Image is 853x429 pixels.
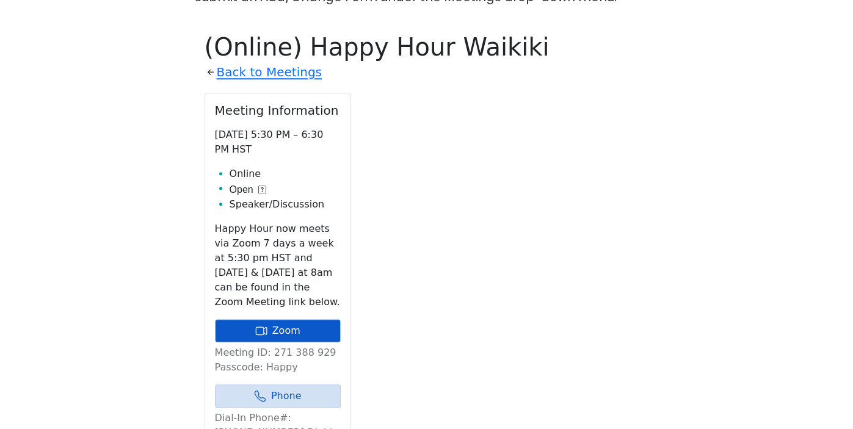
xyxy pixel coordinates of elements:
h2: Meeting Information [215,103,341,118]
a: Phone [215,384,341,408]
a: Back to Meetings [217,62,322,83]
button: Open [230,182,266,197]
li: Online [230,167,341,181]
a: Zoom [215,319,341,342]
p: Happy Hour now meets via Zoom 7 days a week at 5:30 pm HST and [DATE] & [DATE] at 8am can be foun... [215,222,341,309]
li: Speaker/Discussion [230,197,341,212]
p: [DATE] 5:30 PM – 6:30 PM HST [215,128,341,157]
span: Open [230,182,253,197]
h1: (Online) Happy Hour Waikiki [205,32,649,62]
p: Meeting ID: 271 388 929 Passcode: Happy [215,345,341,375]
